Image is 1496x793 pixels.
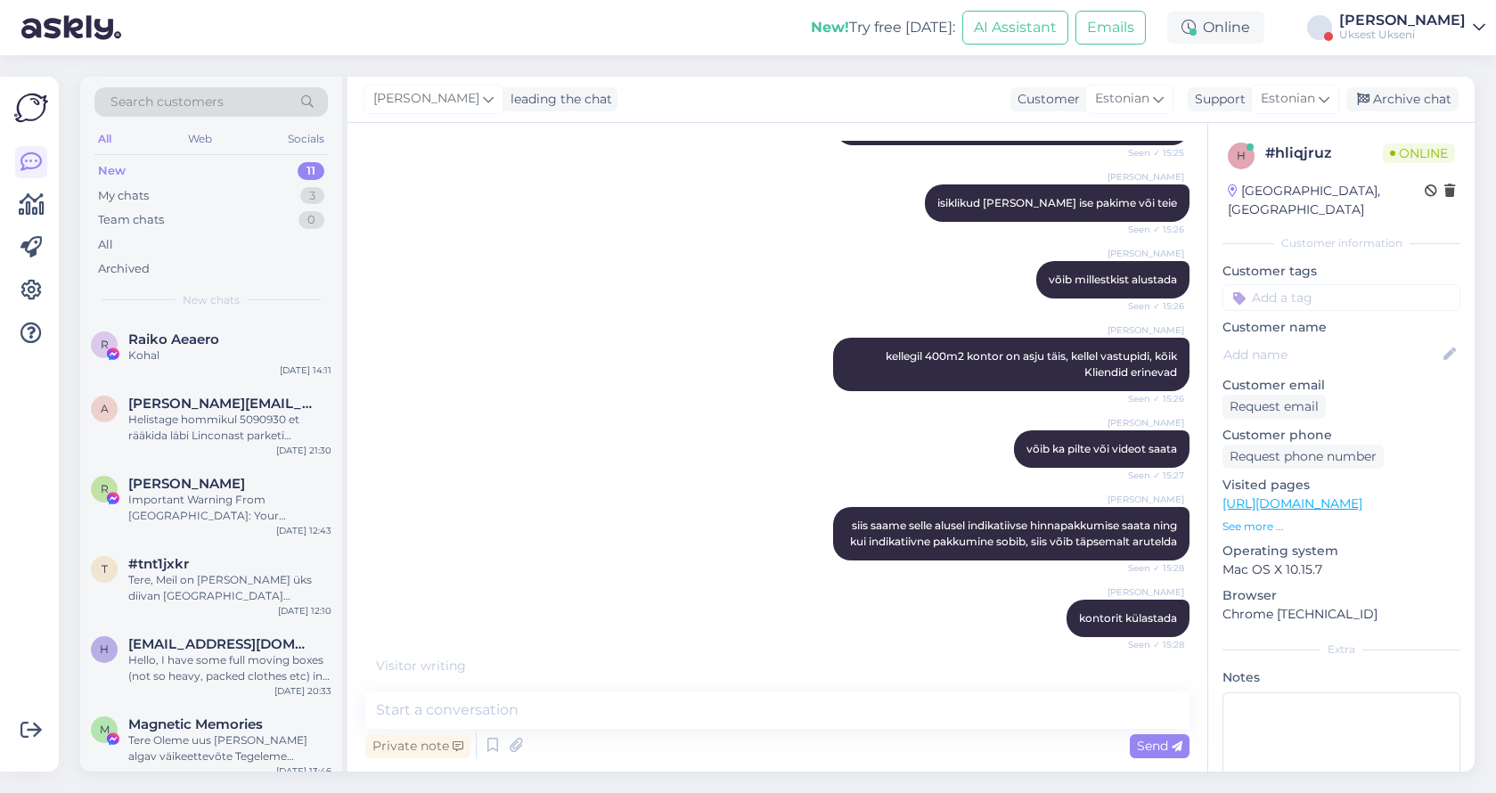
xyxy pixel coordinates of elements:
div: Hello, I have some full moving boxes (not so heavy, packed clothes etc) in a storage place at par... [128,652,331,684]
span: võib ka pilte või videot saata [1026,442,1177,455]
span: Seen ✓ 15:28 [1117,638,1184,651]
span: handeyetkinn@gmail.com [128,636,314,652]
span: Raiko Aeaero [128,331,219,347]
p: Customer phone [1222,426,1460,445]
p: Notes [1222,668,1460,687]
div: All [94,127,115,151]
span: h [1237,149,1246,162]
span: Seen ✓ 15:26 [1117,223,1184,236]
p: Customer email [1222,376,1460,395]
span: Send [1137,738,1182,754]
div: All [98,236,113,254]
button: Emails [1075,11,1146,45]
span: . [471,658,474,674]
div: 11 [298,162,324,180]
div: My chats [98,187,149,205]
div: [DATE] 13:46 [276,764,331,778]
span: Estonian [1095,89,1149,109]
div: Uksest Ukseni [1339,28,1466,42]
span: Seen ✓ 15:25 [1117,146,1184,159]
span: #tnt1jxkr [128,556,189,572]
a: [URL][DOMAIN_NAME] [1222,495,1362,511]
p: Mac OS X 10.15.7 [1222,560,1460,579]
span: Seen ✓ 15:28 [1117,561,1184,575]
span: t [102,562,108,576]
p: Customer tags [1222,262,1460,281]
p: Operating system [1222,542,1460,560]
div: Support [1188,90,1246,109]
div: Socials [284,127,328,151]
div: Extra [1222,642,1460,658]
b: New! [811,19,849,36]
span: . [469,658,471,674]
div: Request email [1222,395,1326,419]
a: [PERSON_NAME]Uksest Ukseni [1339,13,1485,42]
div: # hliqjruz [1265,143,1383,164]
div: Kohal [128,347,331,364]
div: [DATE] 12:10 [278,604,331,617]
span: M [100,723,110,736]
div: Try free [DATE]: [811,17,955,38]
span: [PERSON_NAME] [1108,416,1184,429]
span: Estonian [1261,89,1315,109]
span: a [101,402,109,415]
div: Helistage hommikul 5090930 et rääkida läbi Linconast parketi toomine Pallasti 44 5 [128,412,331,444]
p: Browser [1222,586,1460,605]
span: [PERSON_NAME] [1108,247,1184,260]
span: h [100,642,109,656]
span: kellegil 400m2 kontor on asju täis, kellel vastupidi, kõik Kliendid erinevad [886,349,1180,379]
p: See more ... [1222,519,1460,535]
div: [DATE] 21:30 [276,444,331,457]
div: Tere, Meil on [PERSON_NAME] üks diivan [GEOGRAPHIC_DATA] kesklinnast Mustamäele toimetada. Kas sa... [128,572,331,604]
div: Team chats [98,211,164,229]
p: Chrome [TECHNICAL_ID] [1222,605,1460,624]
input: Add a tag [1222,284,1460,311]
div: Request phone number [1222,445,1384,469]
span: R [101,482,109,495]
div: Archive chat [1346,87,1459,111]
span: võib millestkist alustada [1049,273,1177,286]
div: Private note [365,734,470,758]
p: Customer name [1222,318,1460,337]
div: [DATE] 12:43 [276,524,331,537]
div: leading the chat [503,90,612,109]
span: [PERSON_NAME] [1108,585,1184,599]
div: Customer [1010,90,1080,109]
input: Add name [1223,345,1440,364]
span: andreas.aho@gmail.com [128,396,314,412]
span: Rafael Snow [128,476,245,492]
span: Seen ✓ 15:27 [1117,469,1184,482]
div: [DATE] 20:33 [274,684,331,698]
div: Online [1167,12,1264,44]
div: Visitor writing [365,657,1189,675]
span: Online [1383,143,1455,163]
span: [PERSON_NAME] [1108,323,1184,337]
div: 3 [300,187,324,205]
div: New [98,162,126,180]
span: kontorit külastada [1079,611,1177,625]
div: Tere Oleme uus [PERSON_NAME] algav väikeettevõte Tegeleme fotomagnetite valmistamisega, 5x5 cm, n... [128,732,331,764]
span: New chats [183,292,240,308]
button: AI Assistant [962,11,1068,45]
span: . [466,658,469,674]
span: Magnetic Memories [128,716,263,732]
span: siis saame selle alusel indikatiivse hinnapakkumise saata ning kui indikatiivne pakkumine sobib, ... [850,519,1180,548]
span: Search customers [110,93,224,111]
div: 0 [298,211,324,229]
div: [DATE] 14:11 [280,364,331,377]
img: Askly Logo [14,91,48,125]
div: Important Warning From [GEOGRAPHIC_DATA]: Your Facebook page is scheduled for permanent deletion ... [128,492,331,524]
div: Archived [98,260,150,278]
span: Seen ✓ 15:26 [1117,392,1184,405]
span: [PERSON_NAME] [1108,493,1184,506]
span: [PERSON_NAME] [1108,170,1184,184]
span: R [101,338,109,351]
div: Web [184,127,216,151]
div: [GEOGRAPHIC_DATA], [GEOGRAPHIC_DATA] [1228,182,1425,219]
span: [PERSON_NAME] [373,89,479,109]
span: Seen ✓ 15:26 [1117,299,1184,313]
div: [PERSON_NAME] [1339,13,1466,28]
span: isiklikud [PERSON_NAME] ise pakime või teie [937,196,1177,209]
div: Customer information [1222,235,1460,251]
p: Visited pages [1222,476,1460,495]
